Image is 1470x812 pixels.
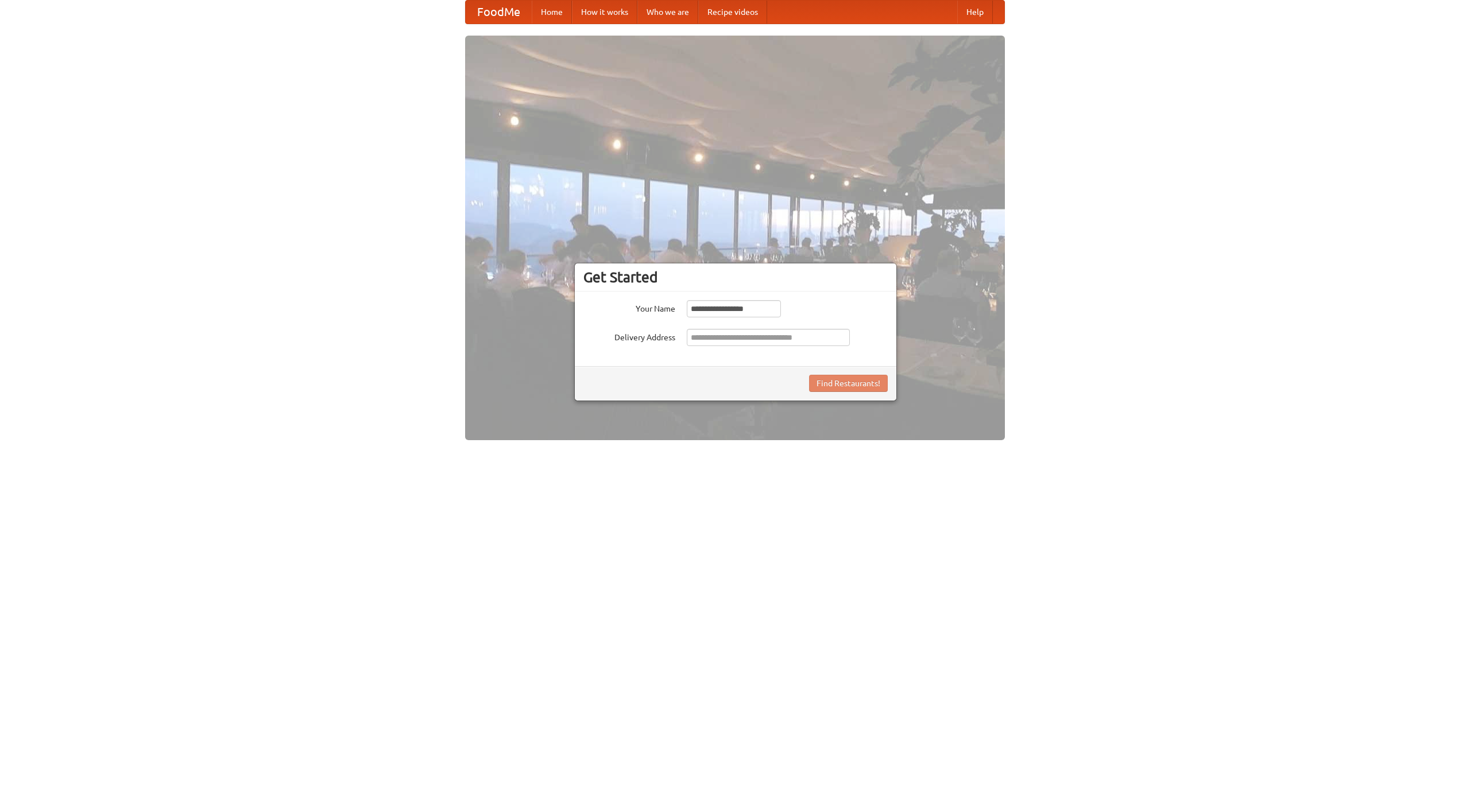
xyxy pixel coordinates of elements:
a: Recipe videos [698,1,767,24]
a: FoodMe [466,1,532,24]
label: Your Name [583,300,675,314]
a: Help [957,1,993,24]
label: Delivery Address [583,329,675,343]
a: How it works [572,1,637,24]
button: Find Restaurants! [809,375,888,392]
h3: Get Started [583,269,888,286]
a: Home [532,1,572,24]
a: Who we are [637,1,698,24]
